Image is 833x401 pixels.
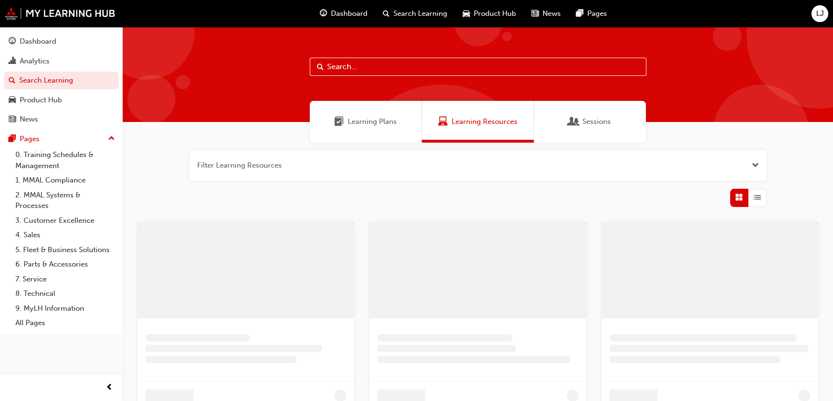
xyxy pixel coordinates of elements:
[320,8,327,20] span: guage-icon
[568,4,615,24] a: pages-iconPages
[531,8,539,20] span: news-icon
[422,101,534,143] a: Learning ResourcesLearning Resources
[310,101,422,143] a: Learning PlansLearning Plans
[12,147,119,173] a: 0. Training Schedules & Management
[4,72,119,89] a: Search Learning
[735,192,743,203] span: Grid
[524,4,568,24] a: news-iconNews
[375,4,455,24] a: search-iconSearch Learning
[20,114,38,125] div: News
[106,382,113,394] span: prev-icon
[108,133,115,145] span: up-icon
[12,173,119,188] a: 1. MMAL Compliance
[5,7,115,20] img: mmal
[20,56,50,67] div: Analytics
[12,188,119,213] a: 2. MMAL Systems & Processes
[4,33,119,50] a: Dashboard
[752,160,759,171] button: Open the filter
[4,31,119,130] button: DashboardAnalyticsSearch LearningProduct HubNews
[12,286,119,301] a: 8. Technical
[463,8,470,20] span: car-icon
[12,257,119,272] a: 6. Parts & Accessories
[334,116,344,127] span: Learning Plans
[9,96,16,105] span: car-icon
[582,116,611,127] span: Sessions
[383,8,390,20] span: search-icon
[4,110,119,128] a: News
[12,243,119,257] a: 5. Fleet & Business Solutions
[317,61,324,73] span: Search
[312,4,375,24] a: guage-iconDashboard
[4,91,119,109] a: Product Hub
[4,52,119,70] a: Analytics
[20,95,62,106] div: Product Hub
[20,36,56,47] div: Dashboard
[452,116,517,127] span: Learning Resources
[754,192,761,203] span: List
[331,8,367,19] span: Dashboard
[12,272,119,287] a: 7. Service
[12,301,119,316] a: 9. MyLH Information
[9,76,15,85] span: search-icon
[9,37,16,46] span: guage-icon
[310,58,646,76] input: Search...
[9,115,16,124] span: news-icon
[12,213,119,228] a: 3. Customer Excellence
[348,116,397,127] span: Learning Plans
[569,116,579,127] span: Sessions
[543,8,561,19] span: News
[4,130,119,148] button: Pages
[12,228,119,243] a: 4. Sales
[576,8,583,20] span: pages-icon
[9,135,16,144] span: pages-icon
[474,8,516,19] span: Product Hub
[534,101,646,143] a: SessionsSessions
[587,8,607,19] span: Pages
[455,4,524,24] a: car-iconProduct Hub
[20,134,39,145] div: Pages
[9,57,16,66] span: chart-icon
[816,8,824,19] span: LJ
[393,8,447,19] span: Search Learning
[811,5,828,22] button: LJ
[438,116,448,127] span: Learning Resources
[12,316,119,330] a: All Pages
